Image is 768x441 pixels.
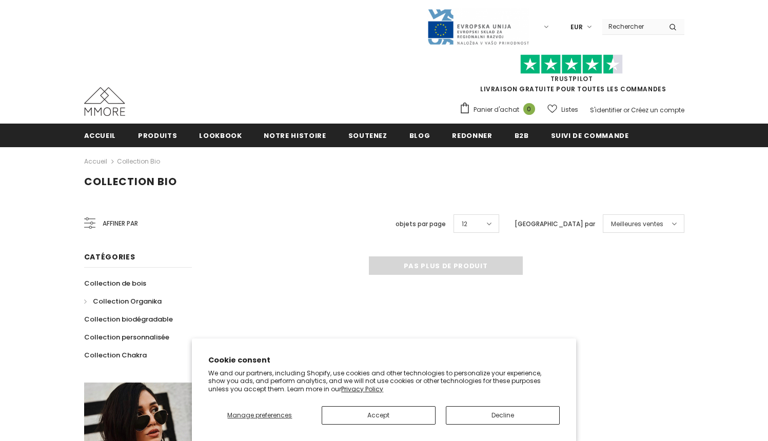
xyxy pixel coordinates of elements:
[199,131,242,141] span: Lookbook
[93,296,162,306] span: Collection Organika
[264,124,326,147] a: Notre histoire
[515,131,529,141] span: B2B
[446,406,560,425] button: Decline
[348,124,387,147] a: soutenez
[117,157,160,166] a: Collection Bio
[264,131,326,141] span: Notre histoire
[199,124,242,147] a: Lookbook
[515,124,529,147] a: B2B
[322,406,436,425] button: Accept
[84,274,146,292] a: Collection de bois
[459,102,540,117] a: Panier d'achat 0
[561,105,578,115] span: Listes
[520,54,623,74] img: Faites confiance aux étoiles pilotes
[103,218,138,229] span: Affiner par
[396,219,446,229] label: objets par page
[84,346,147,364] a: Collection Chakra
[84,155,107,168] a: Accueil
[84,278,146,288] span: Collection de bois
[341,385,383,393] a: Privacy Policy
[452,131,492,141] span: Redonner
[523,103,535,115] span: 0
[462,219,467,229] span: 12
[208,369,560,393] p: We and our partners, including Shopify, use cookies and other technologies to personalize your ex...
[551,124,629,147] a: Suivi de commande
[547,101,578,118] a: Listes
[602,19,661,34] input: Search Site
[208,406,311,425] button: Manage preferences
[84,124,116,147] a: Accueil
[84,87,125,116] img: Cas MMORE
[138,124,177,147] a: Produits
[623,106,629,114] span: or
[459,59,684,93] span: LIVRAISON GRATUITE POUR TOUTES LES COMMANDES
[84,174,177,189] span: Collection Bio
[570,22,583,32] span: EUR
[515,219,595,229] label: [GEOGRAPHIC_DATA] par
[84,252,135,262] span: Catégories
[551,131,629,141] span: Suivi de commande
[348,131,387,141] span: soutenez
[138,131,177,141] span: Produits
[474,105,519,115] span: Panier d'achat
[227,411,292,419] span: Manage preferences
[590,106,622,114] a: S'identifier
[452,124,492,147] a: Redonner
[84,314,173,324] span: Collection biodégradable
[631,106,684,114] a: Créez un compte
[84,292,162,310] a: Collection Organika
[427,22,529,31] a: Javni Razpis
[84,328,169,346] a: Collection personnalisée
[427,8,529,46] img: Javni Razpis
[409,131,430,141] span: Blog
[409,124,430,147] a: Blog
[208,355,560,366] h2: Cookie consent
[611,219,663,229] span: Meilleures ventes
[84,310,173,328] a: Collection biodégradable
[84,131,116,141] span: Accueil
[84,350,147,360] span: Collection Chakra
[84,332,169,342] span: Collection personnalisée
[550,74,593,83] a: TrustPilot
